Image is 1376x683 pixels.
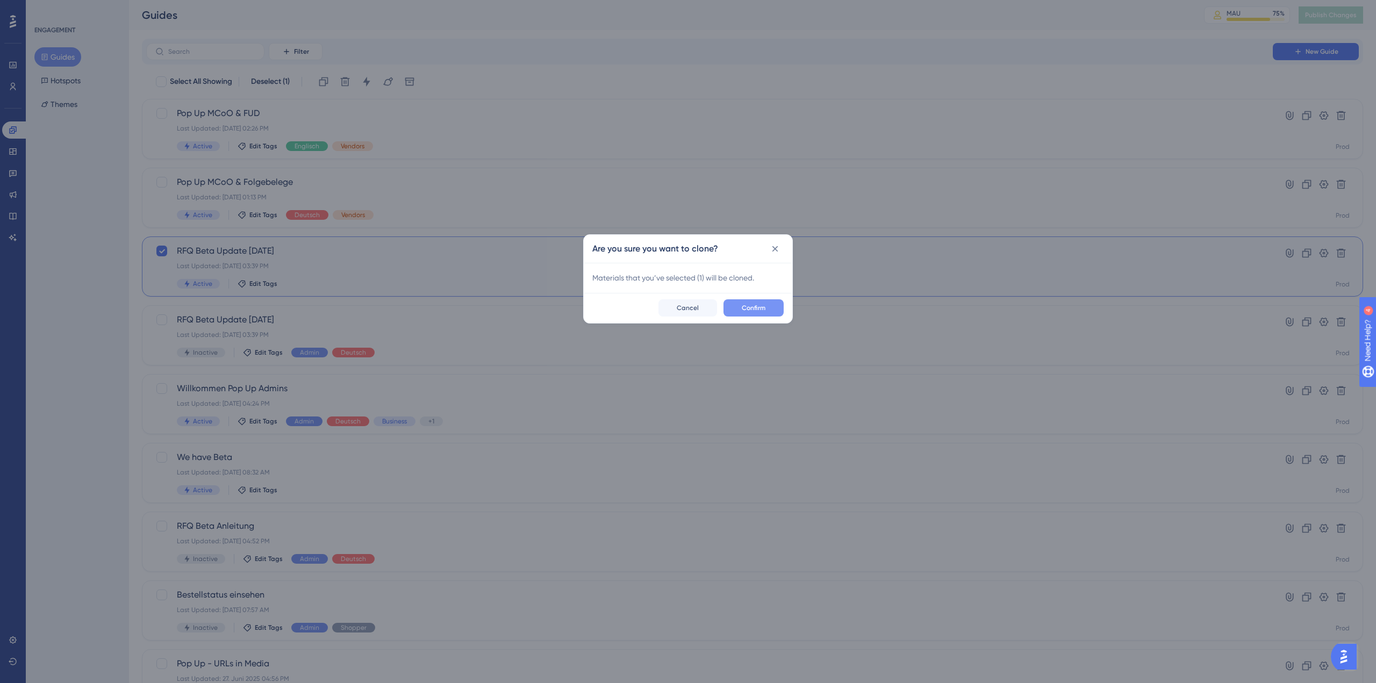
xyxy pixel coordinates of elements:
[1331,641,1363,673] iframe: UserGuiding AI Assistant Launcher
[677,304,699,312] span: Cancel
[25,3,67,16] span: Need Help?
[592,242,718,255] h2: Are you sure you want to clone?
[592,271,784,284] span: Materials that you’ve selected ( 1 ) will be cloned.
[75,5,78,14] div: 4
[742,304,765,312] span: Confirm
